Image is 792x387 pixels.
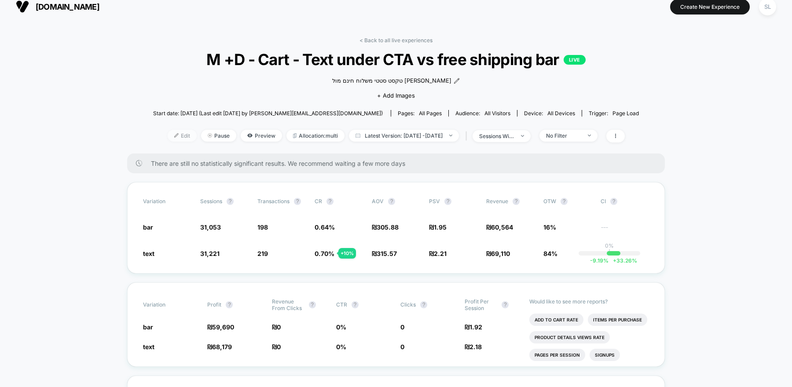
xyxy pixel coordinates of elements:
[543,250,557,257] span: 84%
[294,198,301,205] button: ?
[257,198,290,204] span: Transactions
[455,110,510,117] div: Audience:
[272,298,304,311] span: Revenue From Clicks
[143,343,154,350] span: text
[543,223,556,231] span: 16%
[400,343,404,350] span: 0
[547,110,575,117] span: all devices
[434,250,447,257] span: 2.21
[434,223,447,231] span: 1.95
[609,257,637,264] span: 33.26 %
[336,301,347,308] span: CTR
[444,198,451,205] button: ?
[200,198,222,204] span: Sessions
[601,198,649,205] span: CI
[398,110,442,117] div: Pages:
[207,343,232,350] span: ₪
[543,198,592,205] span: OTW
[208,133,212,138] img: end
[372,198,384,204] span: AOV
[207,301,221,308] span: Profit
[589,110,639,117] div: Trigger:
[388,198,395,205] button: ?
[588,135,591,136] img: end
[336,323,346,331] span: 0 %
[429,223,447,231] span: ₪
[590,257,609,264] span: -9.19 %
[277,323,281,331] span: 0
[257,250,268,257] span: 219
[143,250,154,257] span: text
[309,301,316,308] button: ?
[486,198,508,204] span: Revenue
[465,298,497,311] span: Profit Per Session
[400,301,416,308] span: Clicks
[429,250,447,257] span: ₪
[212,343,232,350] span: 68,179
[143,198,191,205] span: Variation
[529,349,585,361] li: Pages Per Session
[143,223,153,231] span: bar
[377,223,399,231] span: 305.88
[326,198,334,205] button: ?
[491,250,510,257] span: 69,110
[272,343,281,350] span: ₪
[332,77,451,85] span: טקסט סטטי משלוח חינם מול [PERSON_NAME]
[465,323,482,331] span: ₪
[151,160,647,167] span: There are still no statistically significant results. We recommend waiting a few more days
[529,331,610,343] li: Product Details Views Rate
[143,298,191,311] span: Variation
[469,343,482,350] span: 2.18
[517,110,582,117] span: Device:
[486,223,513,231] span: ₪
[315,198,322,204] span: CR
[521,135,524,137] img: end
[612,110,639,117] span: Page Load
[479,133,514,139] div: sessions with impression
[293,133,297,138] img: rebalance
[529,314,583,326] li: Add To Cart Rate
[336,343,346,350] span: 0 %
[377,250,397,257] span: 315.57
[609,249,610,256] p: |
[356,133,360,138] img: calendar
[174,133,179,138] img: edit
[315,250,334,257] span: 0.70 %
[491,223,513,231] span: 60,564
[469,323,482,331] span: 1.92
[168,130,197,142] span: Edit
[449,135,452,136] img: end
[212,323,234,331] span: 59,690
[529,298,649,305] p: Would like to see more reports?
[610,198,617,205] button: ?
[561,198,568,205] button: ?
[349,130,459,142] span: Latest Version: [DATE] - [DATE]
[241,130,282,142] span: Preview
[143,323,153,331] span: bar
[315,223,335,231] span: 0.64 %
[207,323,234,331] span: ₪
[352,301,359,308] button: ?
[419,110,442,117] span: all pages
[286,130,345,142] span: Allocation: multi
[200,250,220,257] span: 31,221
[429,198,440,204] span: PSV
[546,132,581,139] div: No Filter
[372,250,397,257] span: ₪
[277,343,281,350] span: 0
[227,198,234,205] button: ?
[377,92,415,99] span: + Add Images
[564,55,586,65] p: LIVE
[36,2,99,11] span: [DOMAIN_NAME]
[400,323,404,331] span: 0
[153,110,383,117] span: Start date: [DATE] (Last edit [DATE] by [PERSON_NAME][EMAIL_ADDRESS][DOMAIN_NAME])
[465,343,482,350] span: ₪
[338,248,356,259] div: + 10 %
[463,130,473,142] span: |
[613,257,616,264] span: +
[201,130,236,142] span: Pause
[226,301,233,308] button: ?
[372,223,399,231] span: ₪
[177,50,614,69] span: M +D - Cart - Text under CTA vs free shipping bar
[484,110,510,117] span: All Visitors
